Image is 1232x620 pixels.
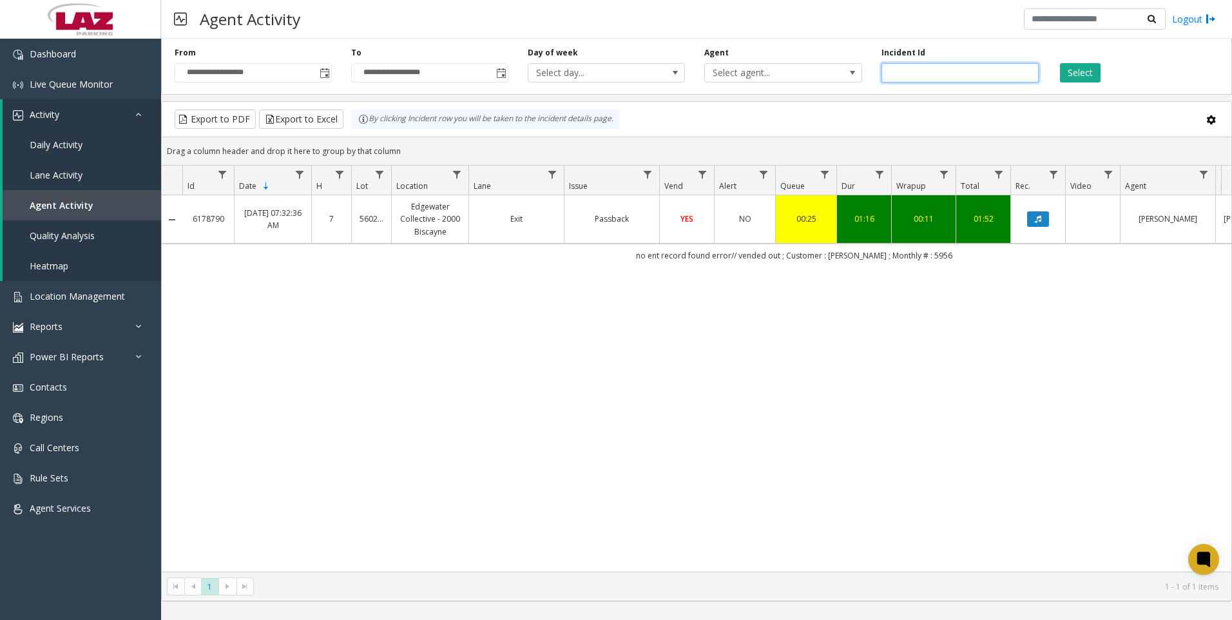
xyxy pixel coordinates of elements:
span: Quality Analysis [30,229,95,242]
a: Alert Filter Menu [755,166,773,183]
a: Exit [477,213,556,225]
img: logout [1206,12,1216,26]
span: Regions [30,411,63,423]
span: Toggle popup [494,64,508,82]
img: 'icon' [13,413,23,423]
img: 'icon' [13,474,23,484]
a: Lot Filter Menu [371,166,389,183]
span: H [316,180,322,191]
span: Total [961,180,979,191]
span: Agent [1125,180,1146,191]
a: Id Filter Menu [214,166,231,183]
span: Select day... [528,64,653,82]
span: Alert [719,180,736,191]
h3: Agent Activity [193,3,307,35]
span: Queue [780,180,805,191]
div: Drag a column header and drop it here to group by that column [162,140,1231,162]
a: Issue Filter Menu [639,166,657,183]
img: 'icon' [13,504,23,514]
a: Activity [3,99,161,130]
a: Wrapup Filter Menu [936,166,953,183]
img: 'icon' [13,50,23,60]
a: YES [668,213,706,225]
span: Power BI Reports [30,351,104,363]
a: 6178790 [190,213,226,225]
a: Heatmap [3,251,161,281]
span: Id [188,180,195,191]
a: Lane Filter Menu [544,166,561,183]
button: Export to PDF [175,110,256,129]
a: Vend Filter Menu [694,166,711,183]
a: Agent Activity [3,190,161,220]
a: 00:25 [784,213,829,225]
span: Video [1070,180,1092,191]
a: Video Filter Menu [1100,166,1117,183]
span: Wrapup [896,180,926,191]
a: Edgewater Collective - 2000 Biscayne [399,200,461,238]
label: Day of week [528,47,578,59]
span: Dur [842,180,855,191]
span: Agent Activity [30,199,93,211]
a: 01:52 [964,213,1003,225]
span: Issue [569,180,588,191]
span: Call Centers [30,441,79,454]
button: Export to Excel [259,110,343,129]
a: Date Filter Menu [291,166,309,183]
a: Quality Analysis [3,220,161,251]
a: Agent Filter Menu [1195,166,1213,183]
span: Date [239,180,256,191]
a: Location Filter Menu [448,166,466,183]
a: Queue Filter Menu [816,166,834,183]
img: 'icon' [13,292,23,302]
a: 00:11 [900,213,948,225]
span: Lane Activity [30,169,82,181]
span: Location Management [30,290,125,302]
span: Lot [356,180,368,191]
img: infoIcon.svg [358,114,369,124]
img: 'icon' [13,353,23,363]
span: Rec. [1015,180,1030,191]
a: 01:16 [845,213,883,225]
a: Collapse Details [162,215,182,225]
span: Reports [30,320,63,333]
span: Activity [30,108,59,121]
a: Daily Activity [3,130,161,160]
a: [DATE] 07:32:36 AM [242,207,303,231]
label: Incident Id [881,47,925,59]
a: [PERSON_NAME] [1128,213,1208,225]
a: Lane Activity [3,160,161,190]
button: Select [1060,63,1101,82]
span: Vend [664,180,683,191]
a: Dur Filter Menu [871,166,889,183]
span: Dashboard [30,48,76,60]
a: Rec. Filter Menu [1045,166,1063,183]
div: By clicking Incident row you will be taken to the incident details page. [352,110,620,129]
img: 'icon' [13,383,23,393]
a: H Filter Menu [331,166,349,183]
span: Toggle popup [317,64,331,82]
label: From [175,47,196,59]
img: 'icon' [13,80,23,90]
span: Live Queue Monitor [30,78,113,90]
span: Contacts [30,381,67,393]
label: Agent [704,47,729,59]
a: Passback [572,213,651,225]
img: 'icon' [13,322,23,333]
label: To [351,47,361,59]
img: 'icon' [13,110,23,121]
span: YES [680,213,693,224]
a: 560292 [360,213,383,225]
span: Agent Services [30,502,91,514]
div: Data table [162,166,1231,572]
span: Daily Activity [30,139,82,151]
a: Total Filter Menu [990,166,1008,183]
span: Location [396,180,428,191]
span: Heatmap [30,260,68,272]
a: NO [722,213,767,225]
kendo-pager-info: 1 - 1 of 1 items [262,581,1218,592]
a: 7 [320,213,343,225]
